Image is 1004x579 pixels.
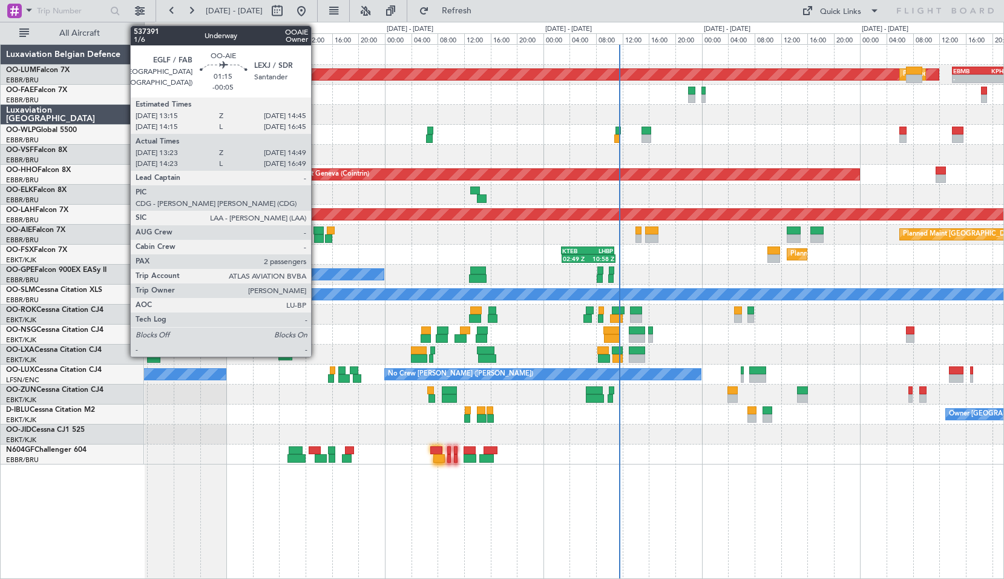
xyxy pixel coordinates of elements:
a: OO-LXACessna Citation CJ4 [6,346,102,354]
a: EBKT/KJK [6,336,36,345]
div: EBMB [953,67,980,74]
div: [DATE] - [DATE] [862,24,908,35]
a: EBBR/BRU [6,136,39,145]
button: All Aircraft [13,24,131,43]
div: 08:00 [438,33,464,44]
div: Planned Maint Geneva (Cointrin) [269,165,369,184]
span: [DATE] - [DATE] [206,5,263,16]
div: 12:00 [939,33,966,44]
div: Quick Links [820,6,861,18]
div: 16:00 [174,33,200,44]
span: Refresh [431,7,482,15]
span: OO-AIE [6,227,32,234]
div: 00:00 [543,33,570,44]
div: 12:00 [306,33,332,44]
a: EBBR/BRU [6,276,39,285]
div: 00:00 [385,33,412,44]
a: D-IBLUCessna Citation M2 [6,406,95,414]
span: OO-WLP [6,127,36,134]
a: EBKT/KJK [6,256,36,265]
a: OO-ZUNCessna Citation CJ4 [6,386,103,394]
div: Planned Maint Kortrijk-[GEOGRAPHIC_DATA] [282,345,423,363]
div: 08:00 [279,33,306,44]
a: OO-NSGCessna Citation CJ4 [6,326,103,334]
div: 20:00 [834,33,861,44]
div: 02:49 Z [563,255,589,262]
div: 16:00 [966,33,993,44]
div: 00:00 [226,33,253,44]
a: OO-ELKFalcon 8X [6,187,67,194]
span: OO-ROK [6,306,36,314]
div: 20:00 [200,33,227,44]
span: OO-VSF [6,147,34,154]
a: EBBR/BRU [6,216,39,225]
div: [DATE] - [DATE] [146,24,193,35]
a: OO-JIDCessna CJ1 525 [6,426,85,434]
span: OO-LXA [6,346,34,354]
div: AOG Maint [GEOGRAPHIC_DATA] [183,65,289,84]
div: 12:00 [147,33,174,44]
div: KTEB [562,247,588,254]
div: 20:00 [517,33,543,44]
a: OO-LUXCessna Citation CJ4 [6,366,102,374]
a: EBBR/BRU [6,76,39,85]
div: 04:00 [728,33,755,44]
span: D-IBLU [6,406,30,414]
a: EBKT/KJK [6,316,36,325]
div: 12:00 [464,33,491,44]
div: [DATE] - [DATE] [704,24,750,35]
span: OO-GPE [6,266,34,274]
div: 16:00 [491,33,517,44]
div: 00:00 [702,33,729,44]
a: EBBR/BRU [6,156,39,165]
span: OO-LAH [6,207,35,214]
a: OO-FAEFalcon 7X [6,87,67,94]
a: EBBR/BRU [6,96,39,105]
a: OO-FSXFalcon 7X [6,246,67,254]
span: OO-NSG [6,326,36,334]
div: 20:00 [675,33,702,44]
div: 00:00 [860,33,887,44]
div: 10:58 Z [588,255,614,262]
input: Trip Number [37,2,107,20]
a: EBBR/BRU [6,455,39,465]
div: - [953,75,980,82]
div: [DATE] - [DATE] [387,24,433,35]
div: 04:00 [569,33,596,44]
span: All Aircraft [31,29,128,38]
div: [DATE] - [DATE] [545,24,592,35]
span: OO-FSX [6,246,34,254]
div: 16:00 [332,33,359,44]
span: OO-LUX [6,366,34,374]
a: LFSN/ENC [6,376,39,385]
span: OO-ELK [6,187,33,194]
a: OO-LAHFalcon 7X [6,207,68,214]
a: OO-LUMFalcon 7X [6,67,70,74]
button: Refresh [413,1,486,21]
a: EBBR/BRU [6,296,39,305]
div: LHBP [588,247,613,254]
span: OO-JID [6,426,31,434]
span: OO-SLM [6,286,35,294]
span: OO-HHO [6,167,38,174]
a: EBKT/KJK [6,435,36,445]
a: EBBR/BRU [6,196,39,205]
a: EBKT/KJK [6,395,36,405]
div: 08:00 [913,33,940,44]
a: N604GFChallenger 604 [6,446,87,454]
span: N604GF [6,446,34,454]
a: EBBR/BRU [6,236,39,245]
div: 04:00 [887,33,913,44]
div: 04:00 [412,33,438,44]
a: OO-SLMCessna Citation XLS [6,286,102,294]
button: Quick Links [796,1,885,21]
a: OO-HHOFalcon 8X [6,167,71,174]
div: 16:00 [649,33,675,44]
a: OO-WLPGlobal 5500 [6,127,77,134]
div: 16:00 [807,33,834,44]
div: 12:00 [781,33,808,44]
a: OO-GPEFalcon 900EX EASy II [6,266,107,274]
div: [DATE] - [DATE] [228,24,275,35]
div: 20:00 [358,33,385,44]
a: EBBR/BRU [6,176,39,185]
